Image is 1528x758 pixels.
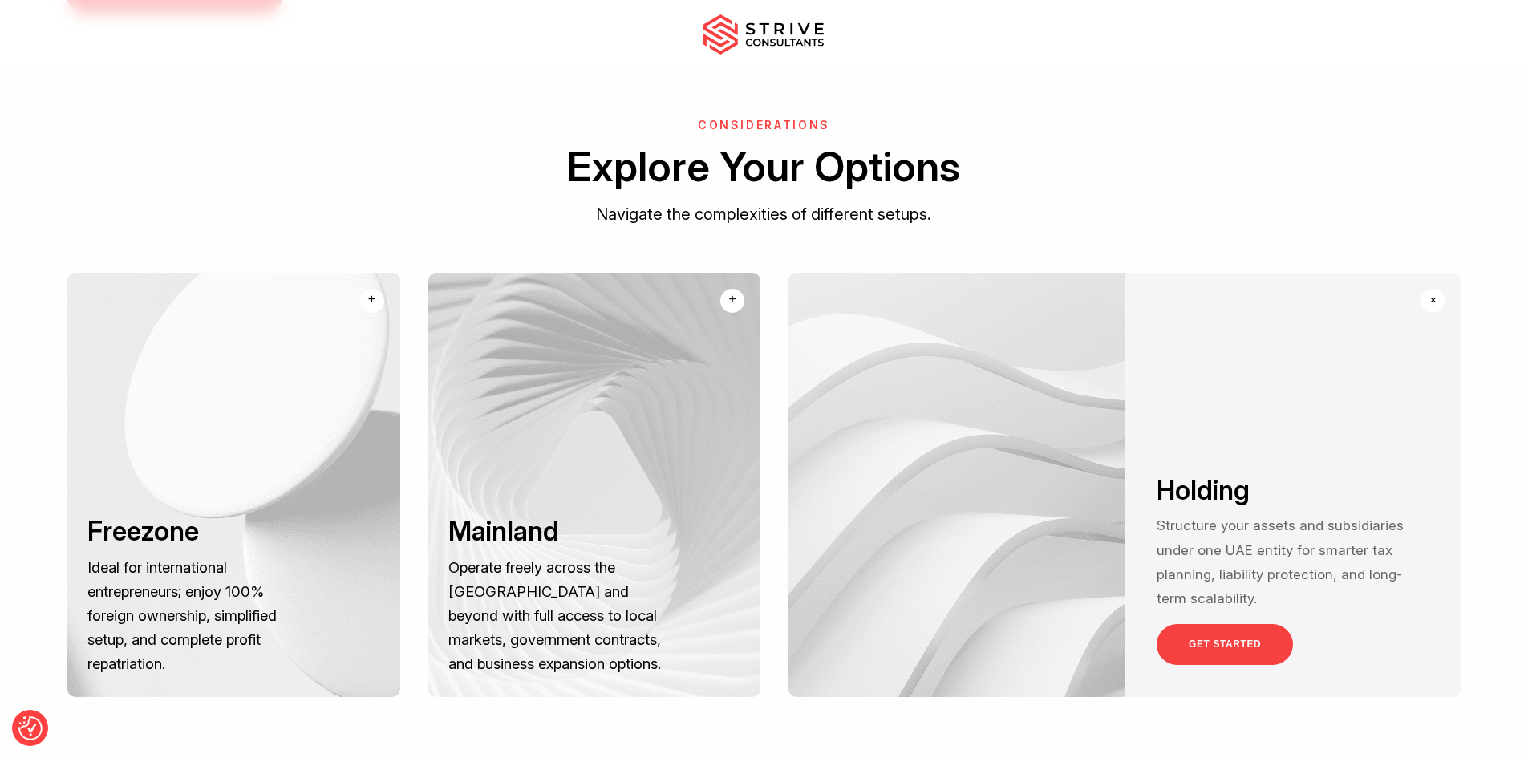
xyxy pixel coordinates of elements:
p: Operate freely across the [GEOGRAPHIC_DATA] and beyond with full access to local markets, governm... [448,555,673,676]
img: main-logo.svg [703,14,824,55]
p: Structure your assets and subsidiaries under one UAE entity for smarter tax planning, liability p... [1157,513,1425,610]
div: + [368,290,375,309]
h3: Freezone [87,515,312,549]
button: Consent Preferences [18,716,43,740]
h6: Considerations [66,119,1463,132]
div: + [1424,290,1443,310]
h2: Explore Your Options [66,139,1463,194]
img: Revisit consent button [18,716,43,740]
h3: Mainland [448,515,673,549]
p: Ideal for international entrepreneurs; enjoy 100% foreign ownership, simplified setup, and comple... [87,555,312,676]
h3: Holding [1157,474,1425,508]
div: + [728,290,736,309]
p: Navigate the complexities of different setups. [66,201,1463,228]
a: GET STARTED [1157,624,1293,665]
